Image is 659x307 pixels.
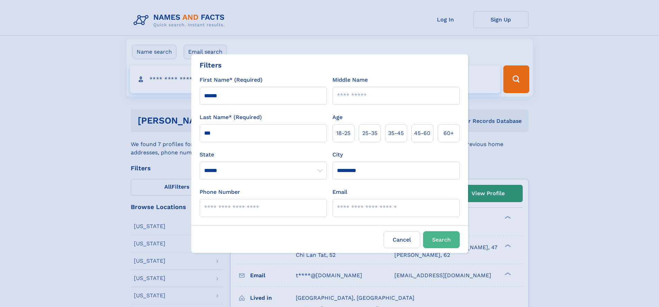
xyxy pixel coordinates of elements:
span: 18‑25 [336,129,350,137]
label: Last Name* (Required) [200,113,262,121]
label: Age [332,113,342,121]
span: 25‑35 [362,129,377,137]
label: City [332,151,343,159]
span: 35‑45 [388,129,404,137]
label: State [200,151,327,159]
button: Search [423,231,460,248]
span: 45‑60 [414,129,430,137]
label: First Name* (Required) [200,76,263,84]
label: Middle Name [332,76,368,84]
label: Phone Number [200,188,240,196]
label: Cancel [384,231,420,248]
span: 60+ [443,129,454,137]
div: Filters [200,60,222,70]
label: Email [332,188,347,196]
